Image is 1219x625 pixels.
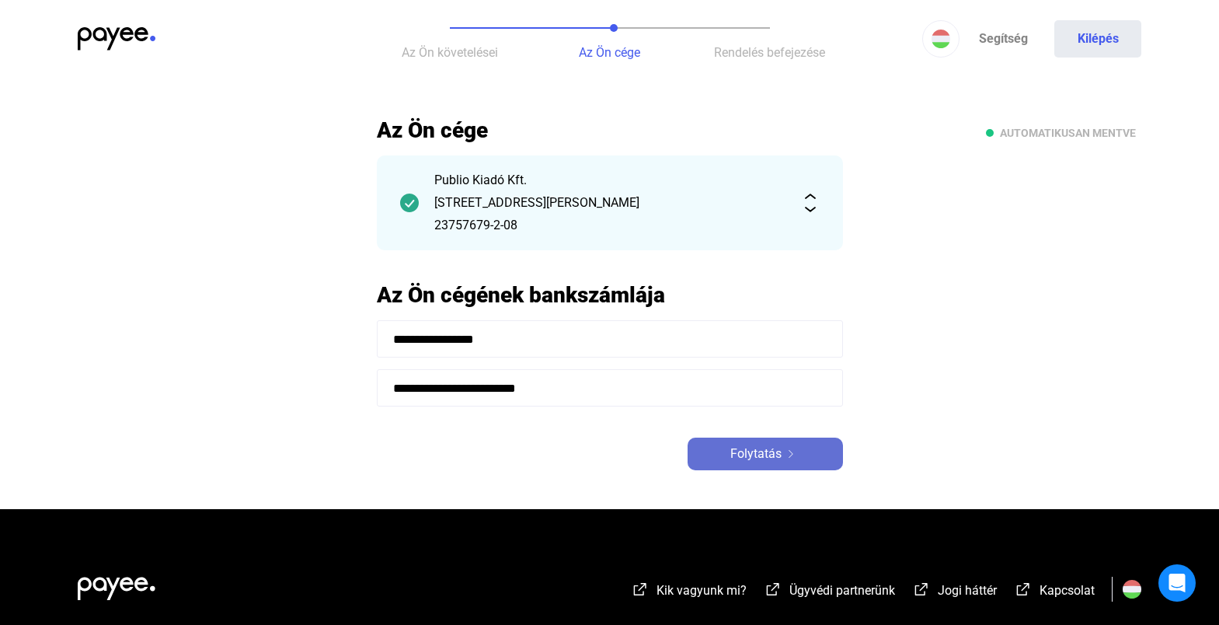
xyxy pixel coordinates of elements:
[932,30,950,48] img: HU
[801,194,820,212] img: expand
[764,585,895,600] a: external-link-whiteÜgyvédi partnerünk
[402,45,498,60] span: Az Ön követelései
[434,171,785,190] div: Publio Kiadó Kft.
[434,194,785,212] div: [STREET_ADDRESS][PERSON_NAME]
[912,581,931,597] img: external-link-white
[434,216,785,235] div: 23757679-2-08
[1158,564,1196,602] div: Open Intercom Messenger
[714,45,825,60] span: Rendelés befejezése
[78,568,155,600] img: white-payee-white-dot.svg
[579,45,640,60] span: Az Ön cége
[922,20,960,58] button: HU
[1123,580,1141,599] img: HU.svg
[631,585,747,600] a: external-link-whiteKik vagyunk mi?
[377,117,843,144] h2: Az Ön cége
[1040,583,1095,598] span: Kapcsolat
[1014,585,1095,600] a: external-link-whiteKapcsolat
[912,585,997,600] a: external-link-whiteJogi háttér
[764,581,782,597] img: external-link-white
[657,583,747,598] span: Kik vagyunk mi?
[782,450,800,458] img: arrow-right-white
[730,445,782,463] span: Folytatás
[789,583,895,598] span: Ügyvédi partnerünk
[688,438,843,470] button: Folytatásarrow-right-white
[938,583,997,598] span: Jogi háttér
[400,194,419,212] img: checkmark-darker-green-circle
[631,581,650,597] img: external-link-white
[960,20,1047,58] a: Segítség
[1014,581,1033,597] img: external-link-white
[1054,20,1141,58] button: Kilépés
[78,27,155,51] img: payee-logo
[377,281,843,309] h2: Az Ön cégének bankszámlája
